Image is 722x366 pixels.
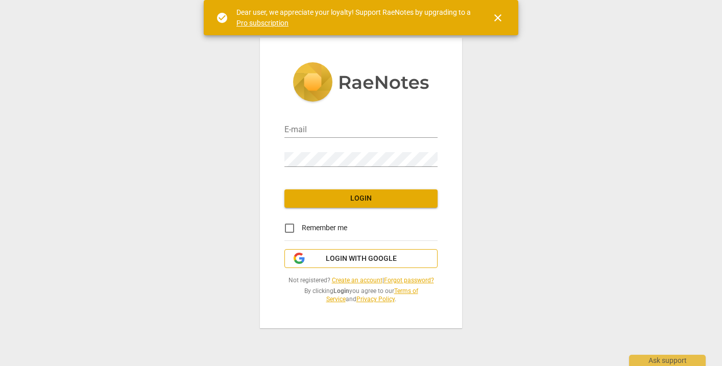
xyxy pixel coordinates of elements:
[293,62,429,104] img: 5ac2273c67554f335776073100b6d88f.svg
[326,254,397,264] span: Login with Google
[492,12,504,24] span: close
[356,296,395,303] a: Privacy Policy
[284,249,438,269] button: Login with Google
[384,277,434,284] a: Forgot password?
[333,287,349,295] b: Login
[332,277,382,284] a: Create an account
[284,287,438,304] span: By clicking you agree to our and .
[216,12,228,24] span: check_circle
[293,193,429,204] span: Login
[284,276,438,285] span: Not registered? |
[284,189,438,208] button: Login
[486,6,510,30] button: Close
[236,7,473,28] div: Dear user, we appreciate your loyalty! Support RaeNotes by upgrading to a
[236,19,288,27] a: Pro subscription
[629,355,706,366] div: Ask support
[302,223,347,233] span: Remember me
[326,287,418,303] a: Terms of Service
